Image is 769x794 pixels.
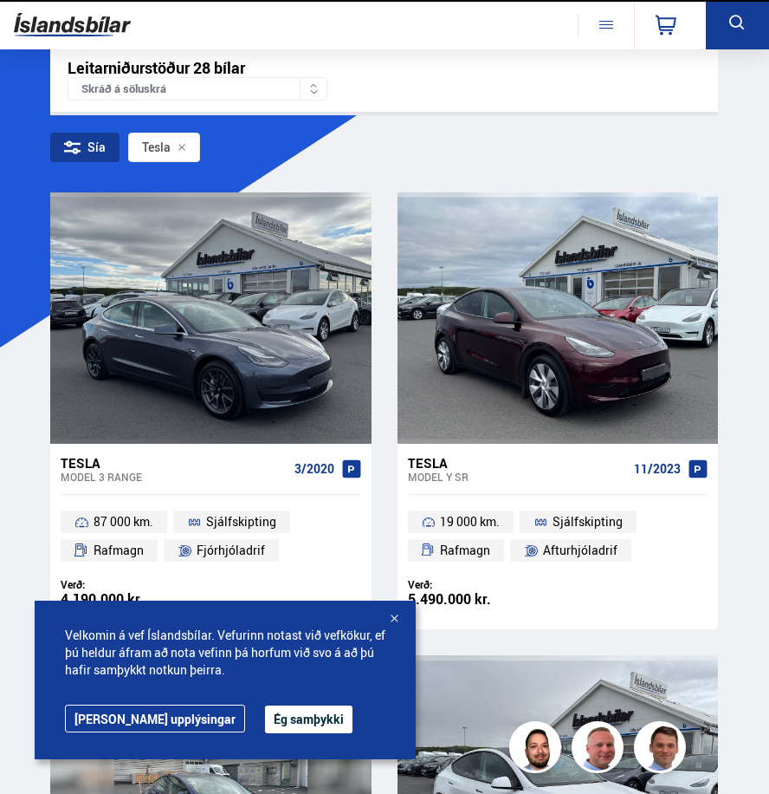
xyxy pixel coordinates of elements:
[543,540,617,561] span: Afturhjóladrif
[197,540,265,561] span: Fjórhjóladrif
[94,540,144,561] span: Rafmagn
[408,471,628,483] div: Model Y SR
[61,471,288,483] div: Model 3 RANGE
[408,455,628,471] div: Tesla
[68,77,327,101] div: Skráð á söluskrá
[397,444,719,629] a: Tesla Model Y SR 11/2023 19 000 km. Sjálfskipting Rafmagn Afturhjóladrif Verð: 5.490.000 kr.
[61,455,288,471] div: Tesla
[634,462,681,476] span: 11/2023
[50,444,372,629] a: Tesla Model 3 RANGE 3/2020 87 000 km. Sjálfskipting Rafmagn Fjórhjóladrif Verð: 4.190.000 kr.
[637,724,688,776] img: FbJEzSuNWCJXmdc-.webp
[265,706,352,733] button: Ég samþykki
[440,540,490,561] span: Rafmagn
[94,511,153,532] span: 87 000 km.
[61,578,210,591] div: Verð:
[553,511,623,532] span: Sjálfskipting
[294,462,334,476] span: 3/2020
[65,705,245,732] a: [PERSON_NAME] upplýsingar
[65,627,385,679] span: Velkomin á vef Íslandsbílar. Vefurinn notast við vefkökur, ef þú heldur áfram að nota vefinn þá h...
[206,511,276,532] span: Sjálfskipting
[512,724,564,776] img: nhp88E3Fdnt1Opn2.png
[408,592,558,607] div: 5.490.000 kr.
[408,578,558,591] div: Verð:
[574,724,626,776] img: siFngHWaQ9KaOqBr.png
[440,511,500,532] span: 19 000 km.
[68,59,701,77] div: Leitarniðurstöður 28 bílar
[14,6,131,43] img: G0Ugv5HjCgRt.svg
[50,133,120,162] div: Sía
[142,140,171,154] span: Tesla
[61,592,210,607] div: 4.190.000 kr.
